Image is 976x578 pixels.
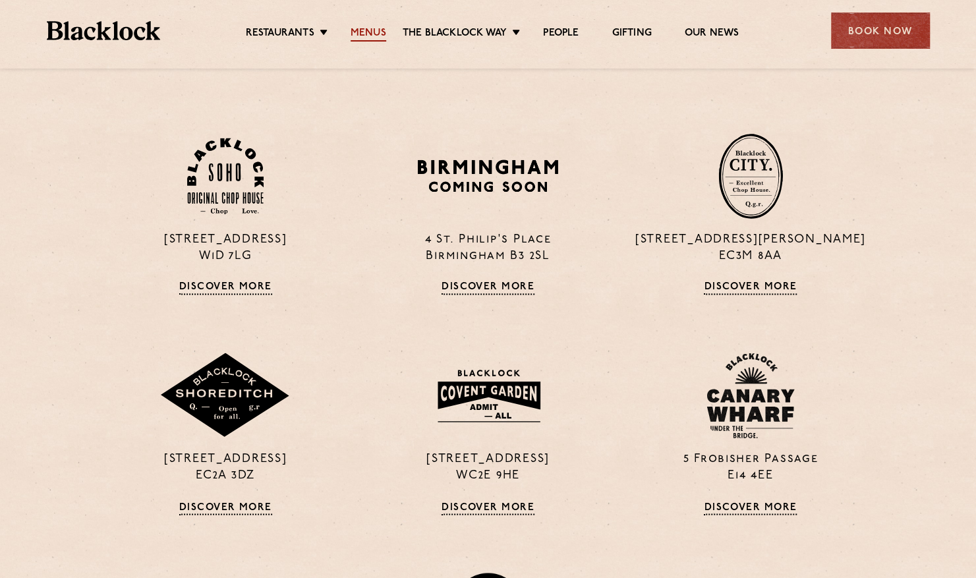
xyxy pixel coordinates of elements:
img: Shoreditch-stamp-v2-default.svg [159,353,291,438]
a: Menus [351,27,386,42]
a: People [543,27,579,42]
a: Restaurants [246,27,314,42]
p: [STREET_ADDRESS] WC2E 9HE [366,451,609,484]
p: 5 Frobisher Passage E14 4EE [629,451,872,484]
img: Soho-stamp-default.svg [187,138,264,215]
a: Our News [685,27,739,42]
a: Discover More [704,502,797,515]
a: The Blacklock Way [403,27,507,42]
img: BIRMINGHAM-P22_-e1747915156957.png [415,155,561,196]
img: City-stamp-default.svg [718,133,783,219]
p: [STREET_ADDRESS] W1D 7LG [104,232,347,265]
a: Gifting [612,27,651,42]
img: BL_CW_Logo_Website.svg [706,353,795,438]
a: Discover More [442,502,534,515]
a: Discover More [442,281,534,295]
p: 4 St. Philip's Place Birmingham B3 2SL [366,232,609,265]
p: [STREET_ADDRESS] EC2A 3DZ [104,451,347,484]
a: Discover More [179,281,272,295]
a: Discover More [704,281,797,295]
a: Discover More [179,502,272,515]
div: Book Now [831,13,930,49]
img: BLA_1470_CoventGarden_Website_Solid.svg [424,361,552,430]
p: [STREET_ADDRESS][PERSON_NAME] EC3M 8AA [629,232,872,265]
img: BL_Textured_Logo-footer-cropped.svg [47,21,161,40]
